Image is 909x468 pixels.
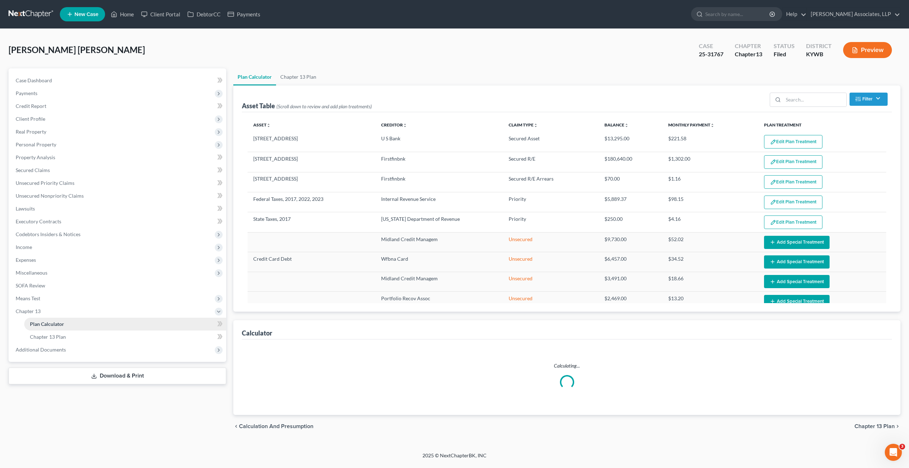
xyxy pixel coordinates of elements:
[705,7,770,21] input: Search by name...
[855,423,895,429] span: Chapter 13 Plan
[735,50,762,58] div: Chapter
[24,318,226,331] a: Plan Calculator
[16,308,41,314] span: Chapter 13
[663,212,758,232] td: $4.16
[248,132,375,152] td: [STREET_ADDRESS]
[663,272,758,291] td: $18.66
[770,179,776,185] img: edit-pencil-c1479a1de80d8dea1e2430c2f745a3c6a07e9d7aa2eeffe225670001d78357a8.svg
[16,167,50,173] span: Secured Claims
[599,132,663,152] td: $13,295.00
[10,151,226,164] a: Property Analysis
[248,212,375,232] td: State Taxes, 2017
[16,295,40,301] span: Means Test
[233,423,313,429] button: chevron_left Calculation and Presumption
[248,172,375,192] td: [STREET_ADDRESS]
[239,423,313,429] span: Calculation and Presumption
[503,172,599,192] td: Secured R/E Arrears
[699,42,723,50] div: Case
[16,257,36,263] span: Expenses
[16,141,56,147] span: Personal Property
[253,122,271,128] a: Assetunfold_more
[375,252,503,272] td: Wfbna Card
[503,192,599,212] td: Priority
[248,192,375,212] td: Federal Taxes, 2017, 2022, 2023
[375,132,503,152] td: U S Bank
[663,172,758,192] td: $1.16
[242,329,272,337] div: Calculator
[774,50,795,58] div: Filed
[764,255,830,269] button: Add Special Treatment
[30,334,66,340] span: Chapter 13 Plan
[710,123,715,128] i: unfold_more
[276,68,321,85] a: Chapter 13 Plan
[375,232,503,252] td: Midland Credit Managem
[276,103,372,109] span: (Scroll down to review and add plan treatments)
[16,77,52,83] span: Case Dashboard
[806,50,832,58] div: KYWB
[16,231,80,237] span: Codebtors Insiders & Notices
[770,199,776,205] img: edit-pencil-c1479a1de80d8dea1e2430c2f745a3c6a07e9d7aa2eeffe225670001d78357a8.svg
[599,212,663,232] td: $250.00
[503,292,599,311] td: Unsecured
[184,8,224,21] a: DebtorCC
[764,295,830,308] button: Add Special Treatment
[9,45,145,55] span: [PERSON_NAME] [PERSON_NAME]
[599,152,663,172] td: $180,640.00
[758,118,886,132] th: Plan Treatment
[9,368,226,384] a: Download & Print
[24,331,226,343] a: Chapter 13 Plan
[503,272,599,291] td: Unsecured
[806,42,832,50] div: District
[663,132,758,152] td: $221.58
[248,252,375,272] td: Credit Card Debt
[599,272,663,291] td: $3,491.00
[534,123,538,128] i: unfold_more
[242,102,372,110] div: Asset Table
[16,270,47,276] span: Miscellaneous
[375,212,503,232] td: [US_STATE] Department of Revenue
[764,236,830,249] button: Add Special Treatment
[735,42,762,50] div: Chapter
[599,292,663,311] td: $2,469.00
[251,452,658,465] div: 2025 © NextChapterBK, INC
[604,122,629,128] a: Balanceunfold_more
[770,159,776,165] img: edit-pencil-c1479a1de80d8dea1e2430c2f745a3c6a07e9d7aa2eeffe225670001d78357a8.svg
[10,164,226,177] a: Secured Claims
[899,444,905,449] span: 3
[16,180,74,186] span: Unsecured Priority Claims
[233,423,239,429] i: chevron_left
[509,122,538,128] a: Claim Typeunfold_more
[248,362,886,369] p: Calculating...
[16,218,61,224] span: Executory Contracts
[16,116,45,122] span: Client Profile
[764,175,822,189] button: Edit Plan Treatment
[74,12,98,17] span: New Case
[375,192,503,212] td: Internal Revenue Service
[764,196,822,209] button: Edit Plan Treatment
[16,206,35,212] span: Lawsuits
[107,8,137,21] a: Home
[663,232,758,252] td: $52.02
[503,212,599,232] td: Priority
[16,154,55,160] span: Property Analysis
[783,93,846,106] input: Search...
[503,132,599,152] td: Secured Asset
[10,279,226,292] a: SOFA Review
[850,93,888,106] button: Filter
[624,123,629,128] i: unfold_more
[764,215,822,229] button: Edit Plan Treatment
[16,129,46,135] span: Real Property
[30,321,64,327] span: Plan Calculator
[10,74,226,87] a: Case Dashboard
[137,8,184,21] a: Client Portal
[699,50,723,58] div: 25-31767
[375,172,503,192] td: Firstfinbnk
[224,8,264,21] a: Payments
[10,100,226,113] a: Credit Report
[663,192,758,212] td: $98.15
[16,244,32,250] span: Income
[599,232,663,252] td: $9,730.00
[16,282,45,288] span: SOFA Review
[843,42,892,58] button: Preview
[16,103,46,109] span: Credit Report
